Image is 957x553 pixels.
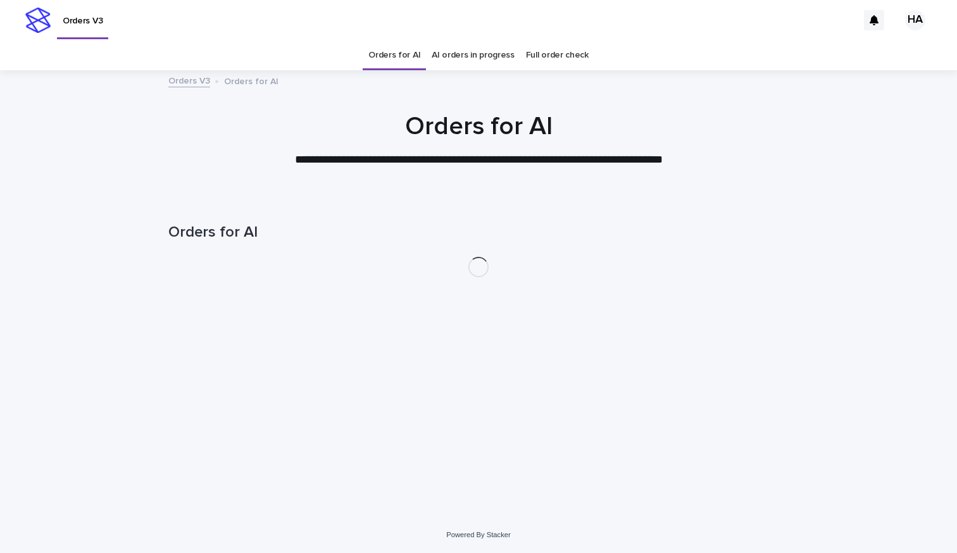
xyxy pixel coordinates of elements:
a: Full order check [526,40,589,70]
h1: Orders for AI [168,111,789,142]
img: stacker-logo-s-only.png [25,8,51,33]
div: HA [905,10,925,30]
p: Orders for AI [224,73,278,87]
h1: Orders for AI [168,223,789,242]
a: AI orders in progress [432,40,515,70]
a: Orders for AI [368,40,420,70]
a: Powered By Stacker [446,531,510,538]
a: Orders V3 [168,73,210,87]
